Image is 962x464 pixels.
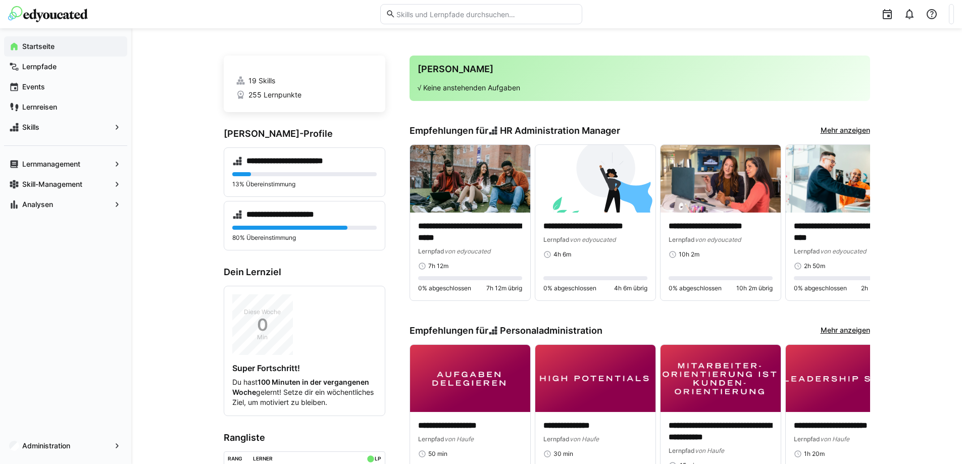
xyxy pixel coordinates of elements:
[736,284,773,292] span: 10h 2m übrig
[543,284,596,292] span: 0% abgeschlossen
[428,450,447,458] span: 50 min
[375,455,381,461] div: LP
[248,90,301,100] span: 255 Lernpunkte
[794,435,820,443] span: Lernpfad
[553,250,571,259] span: 4h 6m
[410,325,603,336] h3: Empfehlungen für
[570,236,616,243] span: von edyoucated
[535,145,655,213] img: image
[428,262,448,270] span: 7h 12m
[821,125,870,136] a: Mehr anzeigen
[500,325,602,336] span: Personaladministration
[695,236,741,243] span: von edyoucated
[232,378,369,396] strong: 100 Minuten in der vergangenen Woche
[543,435,570,443] span: Lernpfad
[486,284,522,292] span: 7h 12m übrig
[794,247,820,255] span: Lernpfad
[236,76,373,86] a: 19 Skills
[418,284,471,292] span: 0% abgeschlossen
[418,435,444,443] span: Lernpfad
[786,145,906,213] img: image
[232,377,377,407] p: Du hast gelernt! Setze dir ein wöchentliches Ziel, um motiviert zu bleiben.
[418,247,444,255] span: Lernpfad
[661,345,781,413] img: image
[695,447,724,454] span: von Haufe
[232,234,377,242] p: 80% Übereinstimmung
[418,64,862,75] h3: [PERSON_NAME]
[444,435,474,443] span: von Haufe
[228,455,242,461] div: Rang
[410,345,530,413] img: image
[232,180,377,188] p: 13% Übereinstimmung
[224,267,385,278] h3: Dein Lernziel
[820,435,849,443] span: von Haufe
[804,450,825,458] span: 1h 20m
[820,247,866,255] span: von edyoucated
[410,145,530,213] img: image
[253,455,273,461] div: Lerner
[679,250,699,259] span: 10h 2m
[543,236,570,243] span: Lernpfad
[669,236,695,243] span: Lernpfad
[535,345,655,413] img: image
[444,247,490,255] span: von edyoucated
[821,325,870,336] a: Mehr anzeigen
[861,284,898,292] span: 2h 50m übrig
[661,145,781,213] img: image
[570,435,599,443] span: von Haufe
[395,10,576,19] input: Skills und Lernpfade durchsuchen…
[794,284,847,292] span: 0% abgeschlossen
[248,76,275,86] span: 19 Skills
[224,432,385,443] h3: Rangliste
[232,363,377,373] h4: Super Fortschritt!
[614,284,647,292] span: 4h 6m übrig
[786,345,906,413] img: image
[553,450,573,458] span: 30 min
[410,125,621,136] h3: Empfehlungen für
[669,447,695,454] span: Lernpfad
[224,128,385,139] h3: [PERSON_NAME]-Profile
[418,83,862,93] p: √ Keine anstehenden Aufgaben
[500,125,620,136] span: HR Administration Manager
[669,284,722,292] span: 0% abgeschlossen
[804,262,825,270] span: 2h 50m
